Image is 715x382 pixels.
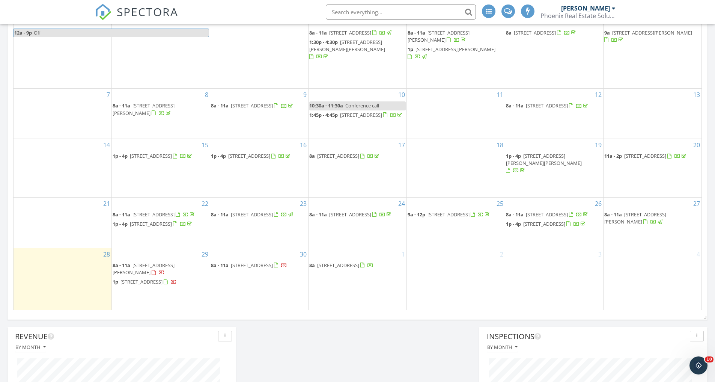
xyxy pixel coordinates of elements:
td: Go to October 2, 2025 [406,248,505,310]
span: 8a - 11a [113,262,130,269]
span: [STREET_ADDRESS] [231,262,273,269]
span: 1p [113,278,118,285]
span: 1p - 4p [113,220,128,227]
td: Go to September 6, 2025 [603,16,701,89]
td: Go to September 20, 2025 [603,139,701,198]
a: 1p [STREET_ADDRESS][PERSON_NAME] [408,46,495,60]
a: 8a [STREET_ADDRESS] [309,261,406,270]
button: go back [5,3,19,17]
td: Go to September 25, 2025 [406,197,505,248]
span: [STREET_ADDRESS] [317,262,359,269]
td: Go to September 24, 2025 [309,197,407,248]
a: Go to September 11, 2025 [495,89,505,101]
div: You've received a payment! Amount $550.00 Fee $15.43 Net $534.57 Transaction # pi_3SC2u3K7snlDGpR... [6,51,123,152]
a: Go to September 20, 2025 [692,139,701,151]
span: [STREET_ADDRESS] [120,278,163,285]
a: Go to October 3, 2025 [597,248,603,260]
img: Profile image for Support [21,4,33,16]
span: [STREET_ADDRESS] [130,220,172,227]
button: By month [15,342,46,352]
span: [STREET_ADDRESS] [130,152,172,159]
span: 10 [705,356,713,362]
a: 8a - 11a [STREET_ADDRESS] [211,210,307,219]
div: By month [15,344,46,350]
span: 8a - 11a [211,262,229,269]
a: here [52,126,64,132]
td: Go to September 8, 2025 [112,89,210,139]
td: Go to October 1, 2025 [309,248,407,310]
td: Go to September 27, 2025 [603,197,701,248]
span: [STREET_ADDRESS][PERSON_NAME] [113,102,175,116]
span: 8a - 11a [506,211,524,218]
div: [PERSON_NAME] [561,5,610,12]
a: Go to October 1, 2025 [400,248,406,260]
a: 8a [STREET_ADDRESS] [506,29,602,38]
input: Search everything... [326,5,476,20]
span: 1p - 4p [113,152,128,159]
a: Go to September 10, 2025 [397,89,406,101]
a: 8a [STREET_ADDRESS] [309,152,381,159]
span: 12a - 9p [14,29,32,37]
td: Go to September 14, 2025 [14,139,112,198]
td: Go to September 1, 2025 [112,16,210,89]
span: [STREET_ADDRESS][PERSON_NAME] [612,29,692,36]
span: [STREET_ADDRESS][PERSON_NAME] [415,46,495,53]
span: 1p - 4p [211,152,226,159]
a: 8a - 11a [STREET_ADDRESS] [506,101,602,110]
span: [STREET_ADDRESS] [228,152,270,159]
td: Go to October 4, 2025 [603,248,701,310]
span: [STREET_ADDRESS][PERSON_NAME] [408,29,470,43]
td: Go to September 2, 2025 [210,16,309,89]
button: By month [487,342,518,352]
span: [STREET_ADDRESS] [514,29,556,36]
td: Go to September 19, 2025 [505,139,603,198]
span: 8a [506,29,512,36]
div: Support • [DATE] [12,154,51,158]
span: 8a - 11a [113,102,130,109]
a: 8a [STREET_ADDRESS] [506,29,577,36]
a: Go to September 7, 2025 [105,89,111,101]
td: Go to September 29, 2025 [112,248,210,310]
a: 1p - 4p [STREET_ADDRESS] [113,220,193,227]
a: 1p [STREET_ADDRESS][PERSON_NAME] [408,45,504,61]
a: Go to September 18, 2025 [495,139,505,151]
td: Go to September 12, 2025 [505,89,603,139]
td: Go to September 3, 2025 [309,16,407,89]
a: Go to September 28, 2025 [102,248,111,260]
div: Support says… [6,51,144,169]
span: 8a - 11a [309,29,327,36]
span: [STREET_ADDRESS] [329,211,371,218]
a: 1p - 4p [STREET_ADDRESS] [506,220,587,227]
a: Go to September 16, 2025 [298,139,308,151]
span: 8a - 11a [506,102,524,109]
button: Home [117,3,132,17]
a: 8a - 11a [STREET_ADDRESS] [113,210,209,219]
span: 1:45p - 4:45p [309,112,338,118]
a: 1p - 4p [STREET_ADDRESS] [211,152,307,161]
span: 8a - 11a [211,102,229,109]
a: 1p - 4p [STREET_ADDRESS][PERSON_NAME][PERSON_NAME] [506,152,582,174]
a: 11a - 2p [STREET_ADDRESS] [604,152,701,161]
span: Off [34,29,41,36]
a: 9a - 12p [STREET_ADDRESS] [408,210,504,219]
span: 1p - 4p [506,152,521,159]
a: Go to September 12, 2025 [593,89,603,101]
span: SPECTORA [117,4,178,20]
td: Go to October 3, 2025 [505,248,603,310]
a: 8a - 11a [STREET_ADDRESS] [211,262,287,269]
button: Emoji picker [24,246,30,252]
span: 8a - 11a [309,211,327,218]
span: [STREET_ADDRESS] [231,102,273,109]
a: 8a - 11a [STREET_ADDRESS][PERSON_NAME] [113,262,175,276]
a: 8a - 11a [STREET_ADDRESS][PERSON_NAME] [604,210,701,226]
div: By month [487,344,518,350]
a: Go to September 19, 2025 [593,139,603,151]
a: 8a - 11a [STREET_ADDRESS] [506,211,589,218]
span: 8a - 11a [408,29,425,36]
div: Inspections [487,331,687,342]
button: Upload attachment [12,246,18,252]
a: Go to September 26, 2025 [593,198,603,210]
span: [STREET_ADDRESS][PERSON_NAME] [113,262,175,276]
span: [STREET_ADDRESS][PERSON_NAME][PERSON_NAME] [309,39,385,53]
button: Gif picker [36,246,42,252]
